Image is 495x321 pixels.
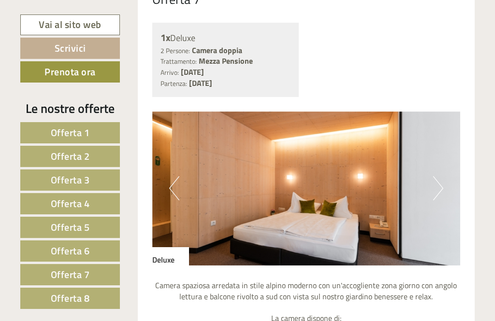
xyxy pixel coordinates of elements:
[51,243,90,258] span: Offerta 6
[51,267,90,282] span: Offerta 7
[160,68,179,77] small: Arrivo:
[160,79,187,88] small: Partenza:
[433,176,443,200] button: Next
[152,247,189,265] div: Deluxe
[189,77,212,89] b: [DATE]
[51,149,90,164] span: Offerta 2
[160,30,170,45] b: 1x
[20,38,120,59] a: Scrivici
[51,196,90,211] span: Offerta 4
[199,55,253,67] b: Mezza Pensione
[181,66,204,78] b: [DATE]
[160,31,291,45] div: Deluxe
[20,99,120,117] div: Le nostre offerte
[160,46,190,56] small: 2 Persone:
[20,61,120,83] a: Prenota ora
[51,220,90,235] span: Offerta 5
[20,14,120,35] a: Vai al sito web
[192,44,242,56] b: Camera doppia
[152,112,461,265] img: image
[51,125,90,140] span: Offerta 1
[51,291,90,306] span: Offerta 8
[160,56,197,66] small: Trattamento:
[169,176,179,200] button: Previous
[51,172,90,187] span: Offerta 3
